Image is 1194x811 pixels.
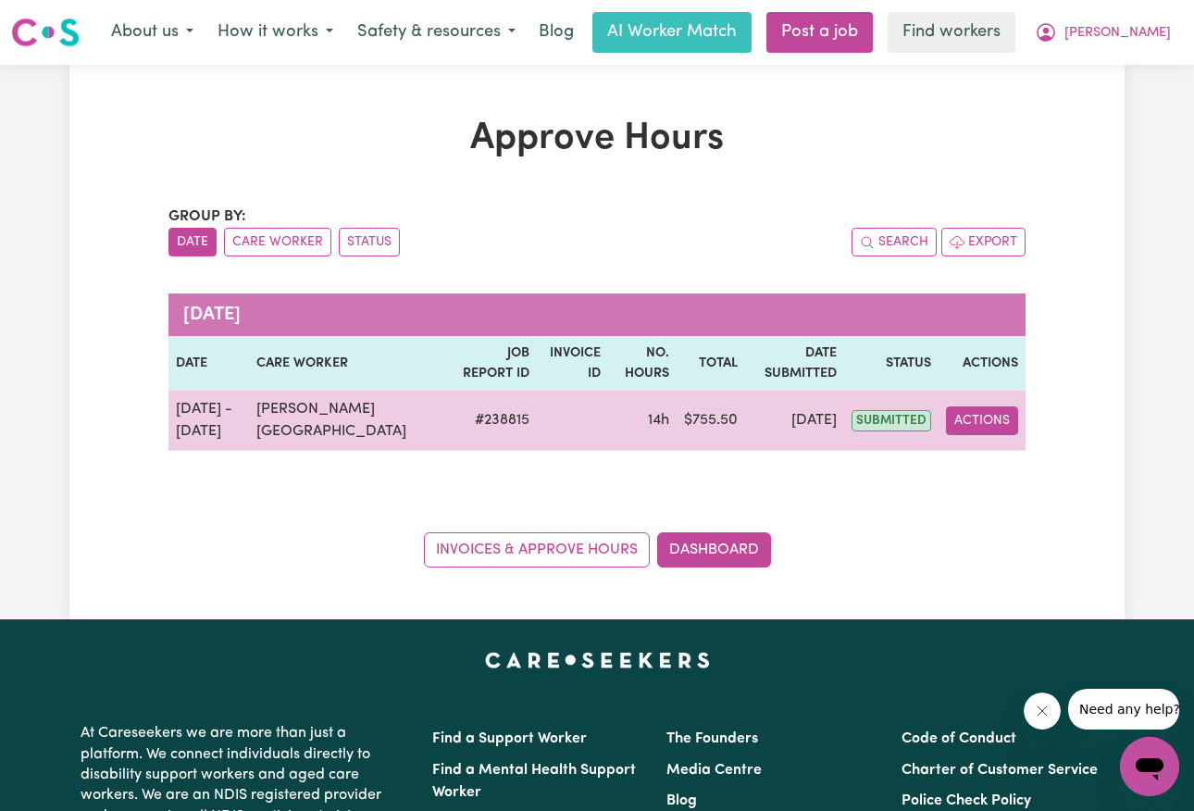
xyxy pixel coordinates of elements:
[485,653,710,668] a: Careseekers home page
[666,731,758,746] a: The Founders
[1024,692,1061,730] iframe: Close message
[844,336,939,391] th: Status
[852,410,931,431] span: submitted
[249,391,454,451] td: [PERSON_NAME][GEOGRAPHIC_DATA]
[677,336,745,391] th: Total
[888,12,1015,53] a: Find workers
[168,293,1026,336] caption: [DATE]
[648,413,669,428] span: 14 hours
[666,763,762,778] a: Media Centre
[528,12,585,53] a: Blog
[946,406,1018,435] button: Actions
[941,228,1026,256] button: Export
[592,12,752,53] a: AI Worker Match
[608,336,677,391] th: No. Hours
[99,13,205,52] button: About us
[224,228,331,256] button: sort invoices by care worker
[454,336,537,391] th: Job Report ID
[1023,13,1183,52] button: My Account
[902,731,1016,746] a: Code of Conduct
[745,336,844,391] th: Date Submitted
[345,13,528,52] button: Safety & resources
[766,12,873,53] a: Post a job
[168,228,217,256] button: sort invoices by date
[424,532,650,568] a: Invoices & Approve Hours
[1120,737,1179,796] iframe: Button to launch messaging window
[454,391,537,451] td: # 238815
[11,16,80,49] img: Careseekers logo
[168,336,249,391] th: Date
[902,793,1031,808] a: Police Check Policy
[657,532,771,568] a: Dashboard
[902,763,1098,778] a: Charter of Customer Service
[677,391,745,451] td: $ 755.50
[1064,23,1171,44] span: [PERSON_NAME]
[432,763,636,800] a: Find a Mental Health Support Worker
[168,117,1026,161] h1: Approve Hours
[537,336,608,391] th: Invoice ID
[745,391,844,451] td: [DATE]
[11,13,112,28] span: Need any help?
[1068,689,1179,730] iframe: Message from company
[339,228,400,256] button: sort invoices by paid status
[666,793,697,808] a: Blog
[168,209,246,224] span: Group by:
[11,11,80,54] a: Careseekers logo
[249,336,454,391] th: Care worker
[939,336,1026,391] th: Actions
[852,228,937,256] button: Search
[432,731,587,746] a: Find a Support Worker
[168,391,249,451] td: [DATE] - [DATE]
[205,13,345,52] button: How it works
